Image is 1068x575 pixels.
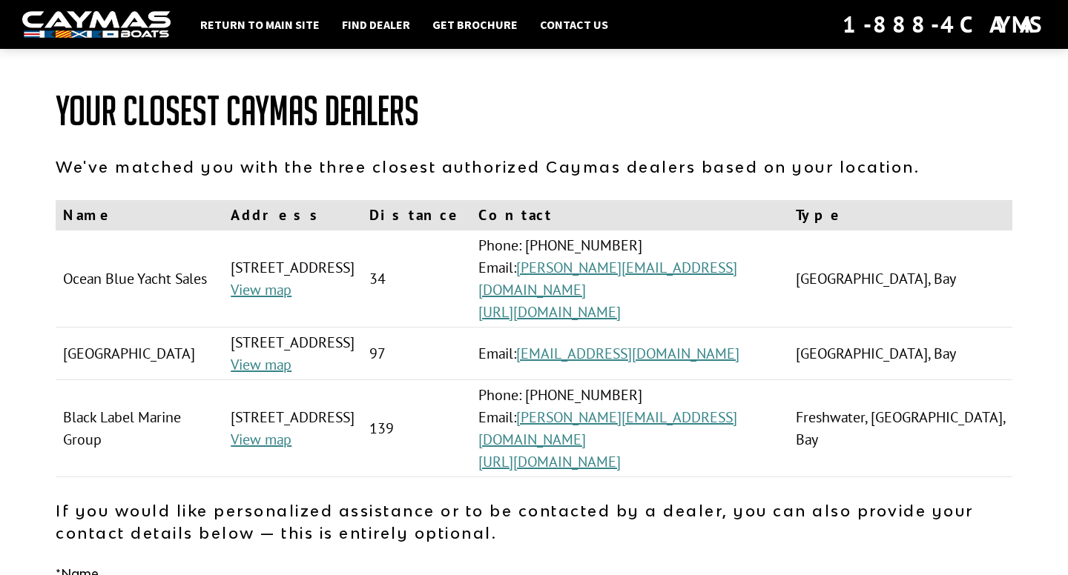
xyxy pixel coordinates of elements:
a: [URL][DOMAIN_NAME] [478,302,621,322]
td: Phone: [PHONE_NUMBER] Email: [471,380,788,477]
td: Black Label Marine Group [56,380,223,477]
p: If you would like personalized assistance or to be contacted by a dealer, you can also provide yo... [56,499,1012,544]
a: [EMAIL_ADDRESS][DOMAIN_NAME] [516,344,739,363]
th: Distance [362,200,471,230]
a: Get Brochure [425,15,525,34]
a: [PERSON_NAME][EMAIL_ADDRESS][DOMAIN_NAME] [478,258,737,299]
td: [STREET_ADDRESS] [223,328,362,380]
td: [GEOGRAPHIC_DATA], Bay [788,328,1012,380]
th: Name [56,200,223,230]
a: View map [231,355,291,374]
td: [GEOGRAPHIC_DATA] [56,328,223,380]
td: Email: [471,328,788,380]
a: View map [231,430,291,449]
td: 139 [362,380,471,477]
a: [URL][DOMAIN_NAME] [478,452,621,471]
img: white-logo-c9c8dbefe5ff5ceceb0f0178aa75bf4bb51f6bca0971e226c86eb53dfe498488.png [22,11,171,39]
td: [STREET_ADDRESS] [223,380,362,477]
td: [GEOGRAPHIC_DATA], Bay [788,230,1012,328]
th: Contact [471,200,788,230]
h1: Your Closest Caymas Dealers [56,89,1012,133]
td: 34 [362,230,471,328]
p: We've matched you with the three closest authorized Caymas dealers based on your location. [56,156,1012,178]
a: Find Dealer [334,15,418,34]
td: Phone: [PHONE_NUMBER] Email: [471,230,788,328]
a: View map [231,280,291,299]
th: Address [223,200,362,230]
td: [STREET_ADDRESS] [223,230,362,328]
a: [PERSON_NAME][EMAIL_ADDRESS][DOMAIN_NAME] [478,408,737,449]
td: Freshwater, [GEOGRAPHIC_DATA], Bay [788,380,1012,477]
a: Contact Us [533,15,616,34]
td: 97 [362,328,471,380]
div: 1-888-4CAYMAS [843,8,1046,41]
td: Ocean Blue Yacht Sales [56,230,223,328]
th: Type [788,200,1012,230]
a: Return to main site [193,15,327,34]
